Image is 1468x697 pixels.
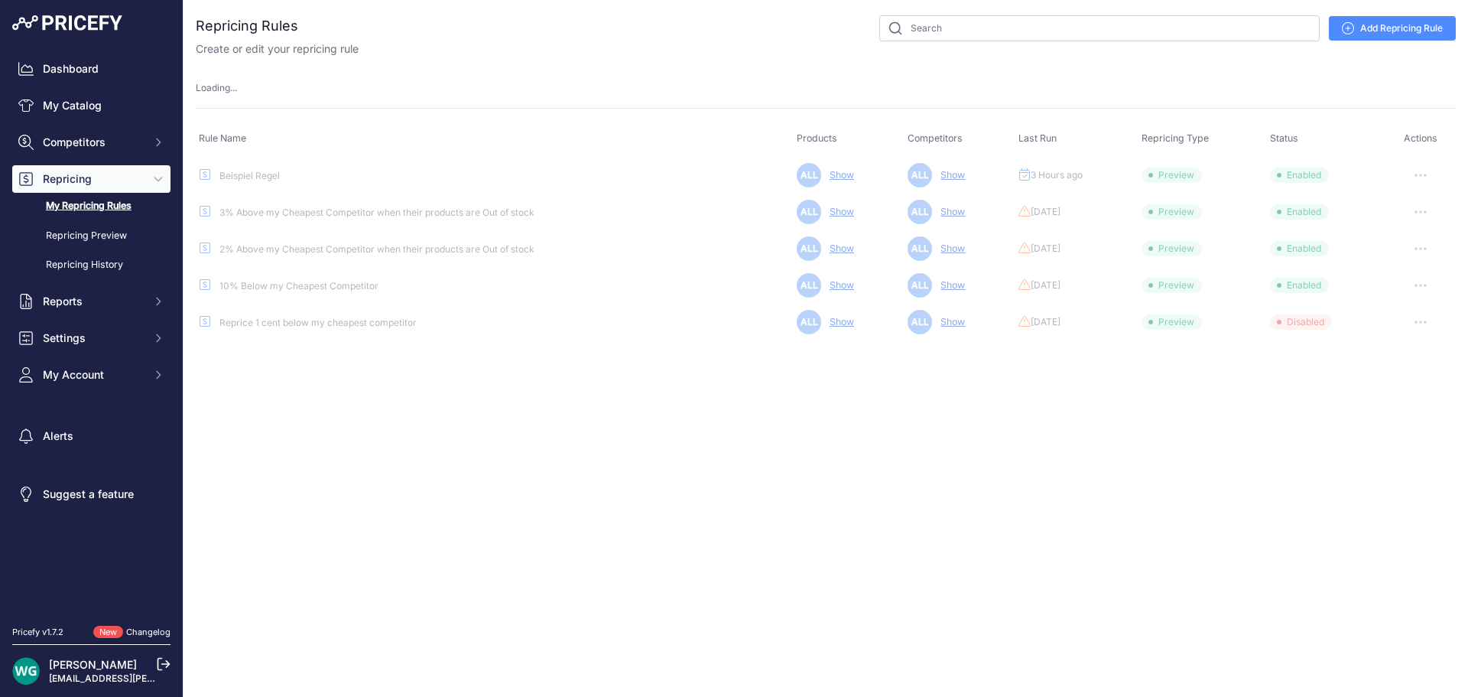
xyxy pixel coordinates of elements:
[219,243,534,255] a: 2% Above my Cheapest Competitor when their products are Out of stock
[43,135,143,150] span: Competitors
[49,658,137,671] a: [PERSON_NAME]
[12,193,171,220] a: My Repricing Rules
[823,243,854,254] a: Show
[1031,169,1083,181] span: 3 Hours ago
[43,331,143,346] span: Settings
[12,361,171,389] button: My Account
[1142,132,1209,144] span: Repricing Type
[797,163,821,187] span: ALL
[12,55,171,607] nav: Sidebar
[43,294,143,309] span: Reports
[1142,204,1202,220] span: Preview
[797,132,837,144] span: Products
[934,206,965,217] a: Show
[12,288,171,315] button: Reports
[43,171,143,187] span: Repricing
[1270,241,1329,256] span: Enabled
[1270,278,1329,293] span: Enabled
[230,82,237,93] span: ...
[1142,168,1202,183] span: Preview
[1031,206,1060,218] span: [DATE]
[1142,314,1202,330] span: Preview
[12,165,171,193] button: Repricing
[12,15,122,31] img: Pricefy Logo
[823,279,854,291] a: Show
[49,673,284,684] a: [EMAIL_ADDRESS][PERSON_NAME][DOMAIN_NAME]
[908,200,932,224] span: ALL
[219,170,280,181] a: Beispiel Regel
[908,273,932,298] span: ALL
[1031,243,1060,255] span: [DATE]
[1142,278,1202,293] span: Preview
[823,169,854,181] a: Show
[12,252,171,278] a: Repricing History
[908,163,932,187] span: ALL
[1031,279,1060,292] span: [DATE]
[823,316,854,327] a: Show
[12,92,171,119] a: My Catalog
[12,422,171,450] a: Alerts
[43,367,143,383] span: My Account
[797,310,821,334] span: ALL
[1270,132,1298,144] span: Status
[934,243,965,254] a: Show
[12,223,171,249] a: Repricing Preview
[126,627,171,637] a: Changelog
[93,626,123,639] span: New
[196,82,237,93] span: Loading
[12,480,171,508] a: Suggest a feature
[12,324,171,352] button: Settings
[196,41,359,57] p: Create or edit your repricing rule
[1270,168,1329,183] span: Enabled
[12,55,171,83] a: Dashboard
[908,236,932,261] span: ALL
[219,207,534,218] a: 3% Above my Cheapest Competitor when their products are Out of stock
[908,310,932,334] span: ALL
[823,206,854,217] a: Show
[219,280,378,292] a: 10% Below my Cheapest Competitor
[1329,16,1456,41] a: Add Repricing Rule
[797,236,821,261] span: ALL
[1270,314,1332,330] span: Disabled
[879,15,1320,41] input: Search
[196,15,298,37] h2: Repricing Rules
[1018,132,1057,144] span: Last Run
[934,316,965,327] a: Show
[1031,316,1060,328] span: [DATE]
[12,626,63,639] div: Pricefy v1.7.2
[908,132,963,144] span: Competitors
[797,273,821,298] span: ALL
[934,279,965,291] a: Show
[219,317,417,328] a: Reprice 1 cent below my cheapest competitor
[797,200,821,224] span: ALL
[1142,241,1202,256] span: Preview
[12,129,171,156] button: Competitors
[1404,132,1437,144] span: Actions
[934,169,965,181] a: Show
[199,132,246,144] span: Rule Name
[1270,204,1329,220] span: Enabled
